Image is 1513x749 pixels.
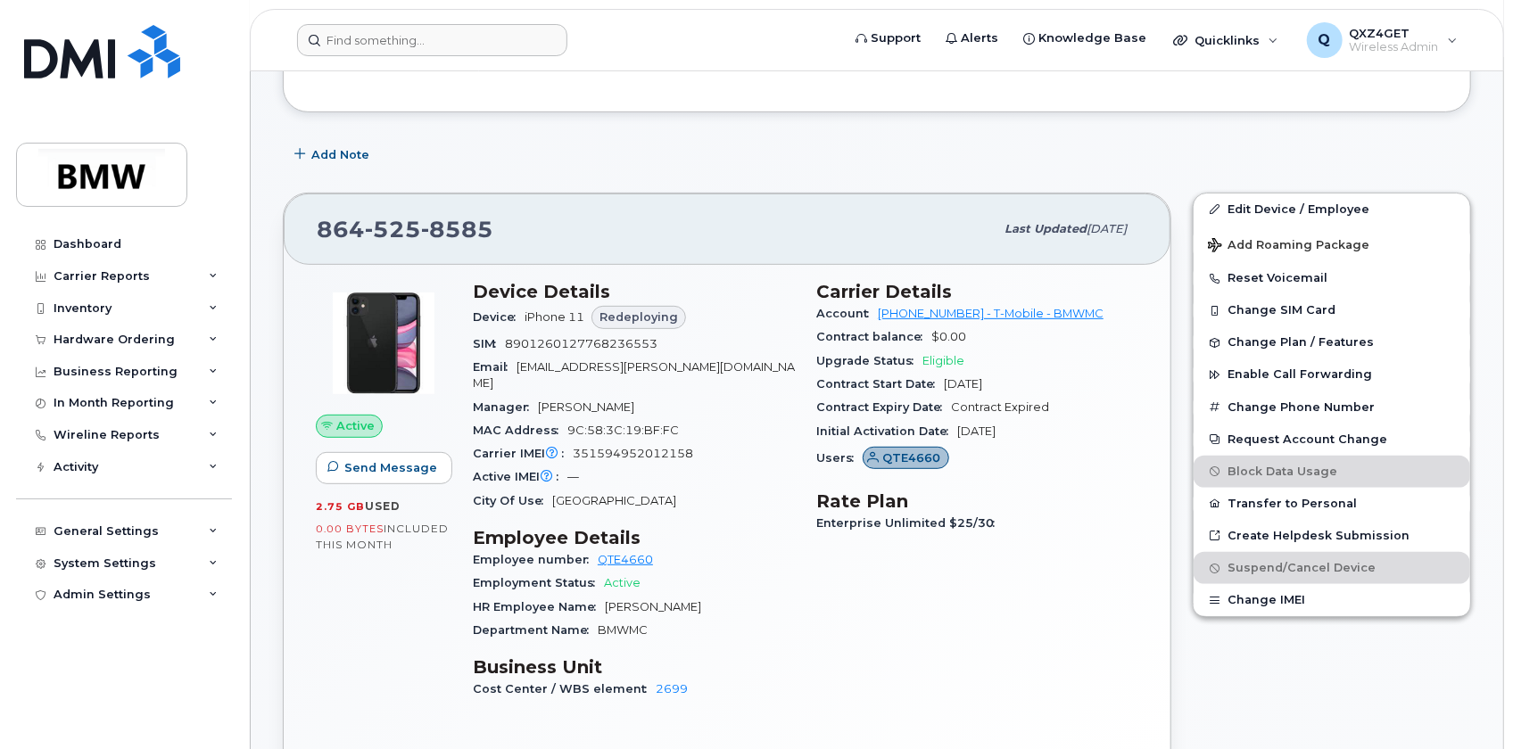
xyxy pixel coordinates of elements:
span: Suspend/Cancel Device [1228,562,1376,575]
span: $0.00 [931,330,966,343]
span: 8901260127768236553 [505,337,657,350]
span: — [567,470,579,483]
button: Suspend/Cancel Device [1194,552,1470,584]
span: Carrier IMEI [473,447,573,460]
span: Account [816,307,878,320]
span: [GEOGRAPHIC_DATA] [552,494,676,507]
span: used [365,499,401,513]
a: Edit Device / Employee [1194,193,1470,226]
span: 2.75 GB [316,500,365,513]
span: 864 [317,216,493,243]
a: QTE4660 [598,553,653,566]
a: QTE4660 [863,451,949,465]
button: Change IMEI [1194,584,1470,616]
h3: Device Details [473,281,795,302]
span: Eligible [922,354,964,367]
span: Active [336,417,375,434]
span: Department Name [473,623,598,637]
span: Alerts [961,29,998,47]
span: Users [816,451,863,465]
h3: Carrier Details [816,281,1138,302]
span: [DATE] [957,424,996,438]
span: 0.00 Bytes [316,523,384,535]
h3: Employee Details [473,527,795,548]
span: Redeploying [599,309,678,325]
span: Upgrade Status [816,354,922,367]
a: 2699 [656,682,688,695]
span: Q [1319,29,1331,51]
span: [DATE] [1087,222,1127,235]
h3: Business Unit [473,656,795,678]
span: Quicklinks [1195,33,1260,47]
span: Enable Call Forwarding [1228,368,1372,382]
span: QXZ4GET [1350,26,1439,40]
button: Add Note [283,139,384,171]
span: 9C:58:3C:19:BF:FC [567,424,679,437]
button: Change SIM Card [1194,294,1470,326]
span: Support [871,29,921,47]
span: BMWMC [598,623,648,637]
span: Wireless Admin [1350,40,1439,54]
span: [PERSON_NAME] [605,600,701,613]
img: iPhone_11.jpg [330,290,437,397]
span: Email [473,360,517,374]
span: Employment Status [473,576,604,589]
iframe: Messenger Launcher [1435,671,1500,736]
span: Contract Expiry Date [816,400,951,414]
span: 8585 [421,216,493,243]
span: Employee number [473,553,598,566]
span: Enterprise Unlimited $25/30 [816,516,1004,530]
span: iPhone 11 [525,310,584,324]
span: [EMAIL_ADDRESS][PERSON_NAME][DOMAIN_NAME] [473,360,795,390]
a: Alerts [933,21,1011,56]
span: HR Employee Name [473,600,605,613]
button: Change Phone Number [1194,391,1470,424]
span: Send Message [344,459,437,476]
span: Change Plan / Features [1228,336,1374,350]
span: City Of Use [473,494,552,507]
h3: Rate Plan [816,490,1138,512]
button: Add Roaming Package [1194,226,1470,262]
span: Add Note [311,146,369,163]
button: Send Message [316,452,452,484]
span: Device [473,310,525,324]
button: Reset Voicemail [1194,262,1470,294]
a: Support [843,21,933,56]
button: Transfer to Personal [1194,488,1470,520]
button: Change Plan / Features [1194,326,1470,358]
span: Contract Start Date [816,377,944,391]
span: SIM [473,337,505,350]
span: Initial Activation Date [816,424,957,438]
input: Find something... [297,24,567,56]
button: Enable Call Forwarding [1194,358,1470,391]
button: Request Account Change [1194,424,1470,456]
span: Active IMEI [473,470,567,483]
span: Last updated [1005,222,1087,235]
span: 351594952012158 [573,447,693,460]
a: Create Helpdesk Submission [1194,520,1470,552]
span: Active [604,576,641,589]
a: Knowledge Base [1011,21,1159,56]
span: Manager [473,400,538,414]
span: Cost Center / WBS element [473,682,656,695]
span: Contract balance [816,330,931,343]
span: MAC Address [473,424,567,437]
a: [PHONE_NUMBER] - T-Mobile - BMWMC [878,307,1104,320]
span: 525 [365,216,421,243]
span: Contract Expired [951,400,1049,414]
div: QXZ4GET [1294,22,1470,58]
span: [DATE] [944,377,982,391]
button: Block Data Usage [1194,456,1470,488]
span: Knowledge Base [1038,29,1146,47]
span: [PERSON_NAME] [538,400,634,414]
span: Add Roaming Package [1208,238,1369,255]
div: Quicklinks [1161,22,1291,58]
span: QTE4660 [883,449,941,466]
